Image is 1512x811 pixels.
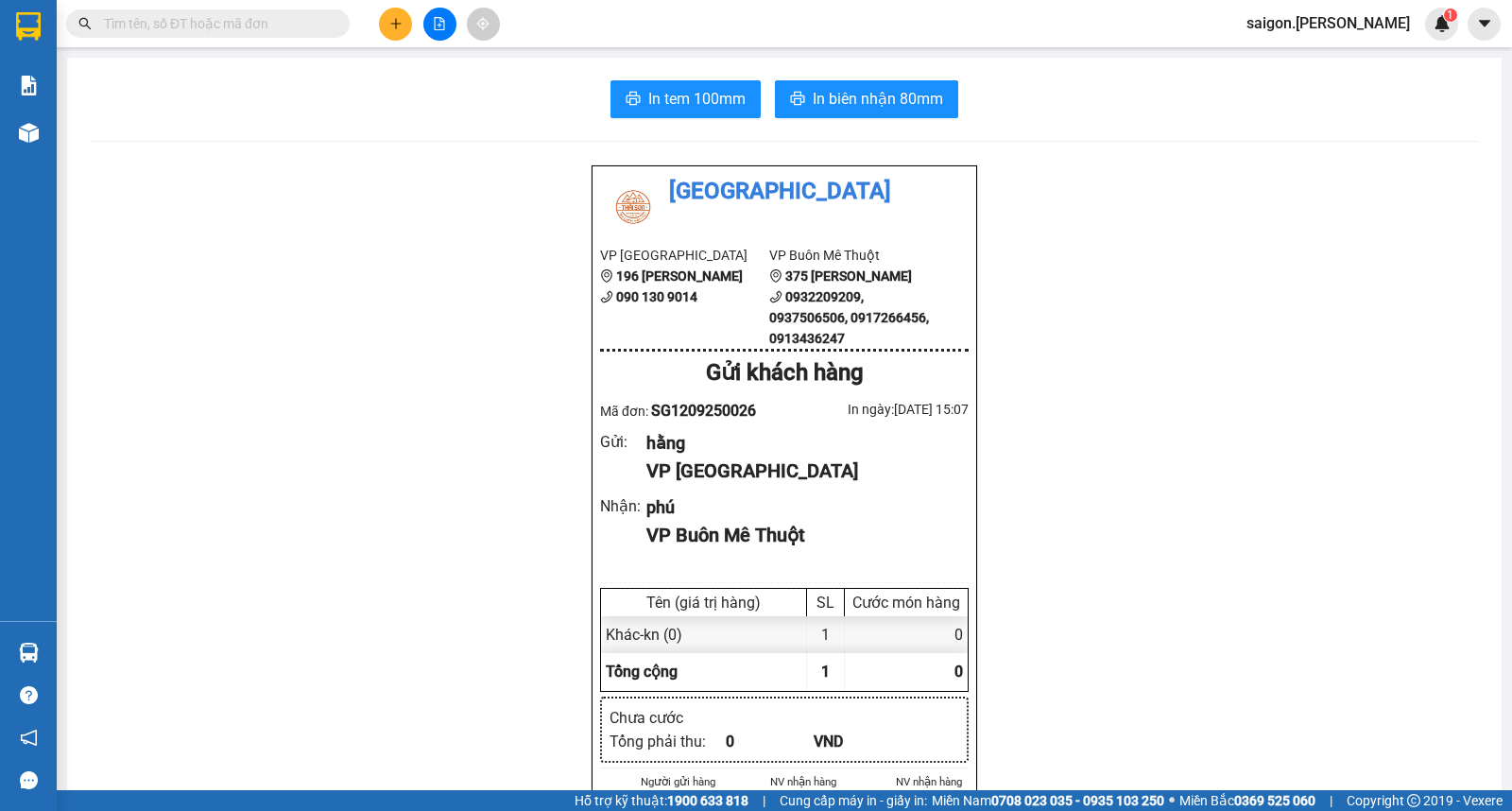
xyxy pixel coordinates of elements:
[1407,794,1420,807] span: copyright
[888,773,969,790] li: NV nhận hàng
[763,790,765,811] span: |
[807,616,845,653] div: 1
[1444,9,1457,22] sup: 1
[812,594,839,612] div: SL
[667,793,748,808] strong: 1900 633 818
[616,289,697,304] b: 090 130 9014
[20,771,38,789] span: message
[845,616,968,653] div: 0
[600,174,666,240] img: logo.jpg
[20,729,38,747] span: notification
[610,706,726,730] div: Chưa cước
[600,269,613,283] span: environment
[813,87,943,111] span: In biên nhận 80mm
[821,663,830,681] span: 1
[1169,797,1175,804] span: ⚪️
[606,594,801,612] div: Tên (giá trị hàng)
[19,76,39,95] img: solution-icon
[932,790,1164,811] span: Miền Nam
[785,268,912,284] b: 375 [PERSON_NAME]
[610,730,726,753] div: Tổng phải thu :
[606,663,678,681] span: Tổng cộng
[600,494,646,518] div: Nhận :
[78,17,92,30] span: search
[600,290,613,303] span: phone
[769,290,782,303] span: phone
[1234,793,1315,808] strong: 0369 525 060
[600,245,769,266] li: VP [GEOGRAPHIC_DATA]
[575,790,748,811] span: Hỗ trợ kỹ thuật:
[606,626,682,644] span: Khác - kn (0)
[600,399,784,423] div: Mã đơn:
[616,268,743,284] b: 196 [PERSON_NAME]
[423,8,456,41] button: file-add
[769,269,782,283] span: environment
[1231,11,1425,35] span: saigon.[PERSON_NAME]
[646,494,954,521] div: phú
[648,87,746,111] span: In tem 100mm
[764,773,844,790] li: NV nhận hàng
[19,123,39,143] img: warehouse-icon
[600,430,646,454] div: Gửi :
[16,12,41,41] img: logo-vxr
[1434,15,1451,32] img: icon-new-feature
[646,521,954,550] div: VP Buôn Mê Thuột
[19,643,39,663] img: warehouse-icon
[433,17,446,30] span: file-add
[814,730,902,753] div: VND
[1330,790,1332,811] span: |
[775,80,958,118] button: printerIn biên nhận 80mm
[1447,9,1453,22] span: 1
[954,663,963,681] span: 0
[850,594,963,612] div: Cước món hàng
[769,245,938,266] li: VP Buôn Mê Thuột
[780,790,927,811] span: Cung cấp máy in - giấy in:
[638,773,718,807] li: Người gửi hàng xác nhận
[784,399,969,420] div: In ngày: [DATE] 15:07
[646,430,954,457] div: hằng
[626,91,641,109] span: printer
[610,80,761,118] button: printerIn tem 100mm
[20,686,38,704] span: question-circle
[1476,15,1493,32] span: caret-down
[646,457,954,486] div: VP [GEOGRAPHIC_DATA]
[104,13,327,34] input: Tìm tên, số ĐT hoặc mã đơn
[790,91,805,109] span: printer
[769,289,929,346] b: 0932209209, 0937506506, 0917266456, 0913436247
[1468,8,1501,41] button: caret-down
[600,174,969,210] li: [GEOGRAPHIC_DATA]
[389,17,403,30] span: plus
[1179,790,1315,811] span: Miền Bắc
[726,730,814,753] div: 0
[651,402,756,420] span: SG1209250026
[600,355,969,391] div: Gửi khách hàng
[379,8,412,41] button: plus
[467,8,500,41] button: aim
[476,17,490,30] span: aim
[991,793,1164,808] strong: 0708 023 035 - 0935 103 250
